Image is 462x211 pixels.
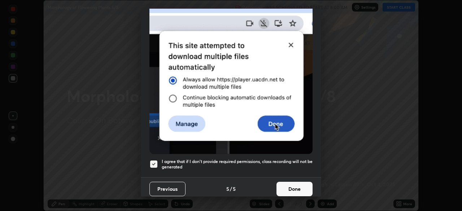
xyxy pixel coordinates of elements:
[230,185,232,193] h4: /
[149,182,186,196] button: Previous
[226,185,229,193] h4: 5
[162,159,313,170] h5: I agree that if I don't provide required permissions, class recording will not be generated
[233,185,236,193] h4: 5
[276,182,313,196] button: Done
